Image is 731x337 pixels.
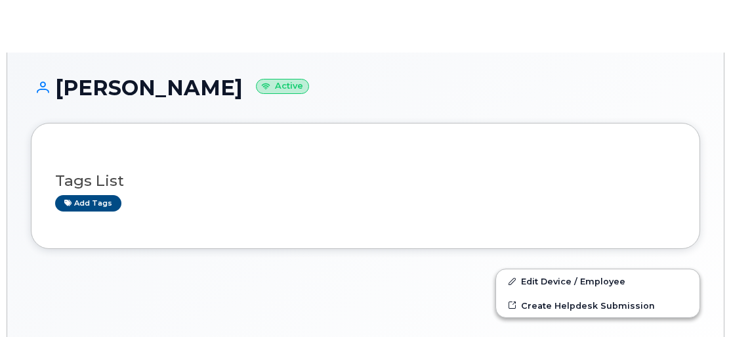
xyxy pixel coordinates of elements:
[496,294,700,317] a: Create Helpdesk Submission
[31,76,700,99] h1: [PERSON_NAME]
[55,173,676,189] h3: Tags List
[256,79,309,94] small: Active
[496,269,700,293] a: Edit Device / Employee
[55,195,121,212] a: Add tags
